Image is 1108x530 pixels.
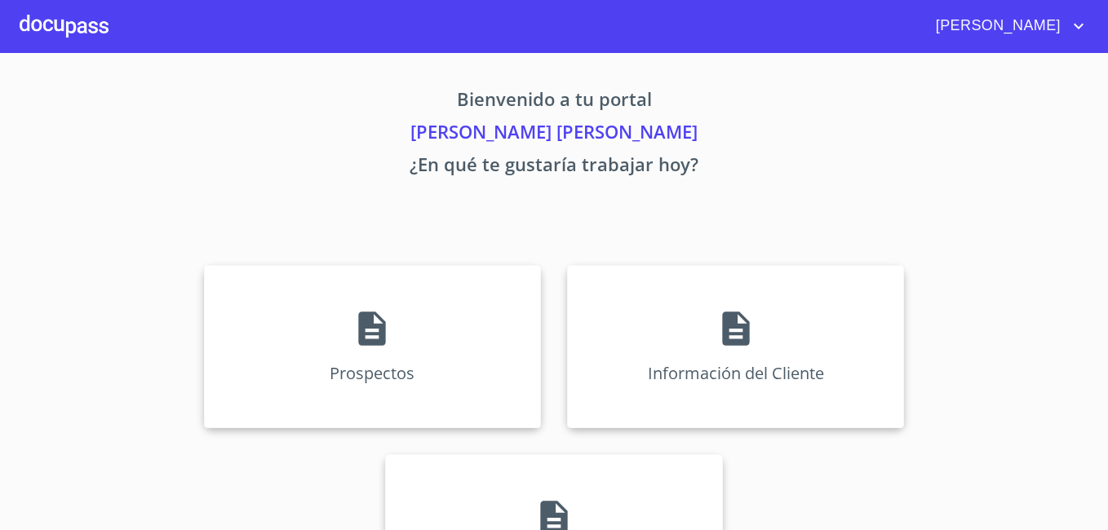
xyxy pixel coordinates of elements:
[51,151,1057,183] p: ¿En qué te gustaría trabajar hoy?
[924,13,1088,39] button: account of current user
[648,362,824,384] p: Información del Cliente
[51,86,1057,118] p: Bienvenido a tu portal
[924,13,1069,39] span: [PERSON_NAME]
[51,118,1057,151] p: [PERSON_NAME] [PERSON_NAME]
[330,362,414,384] p: Prospectos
